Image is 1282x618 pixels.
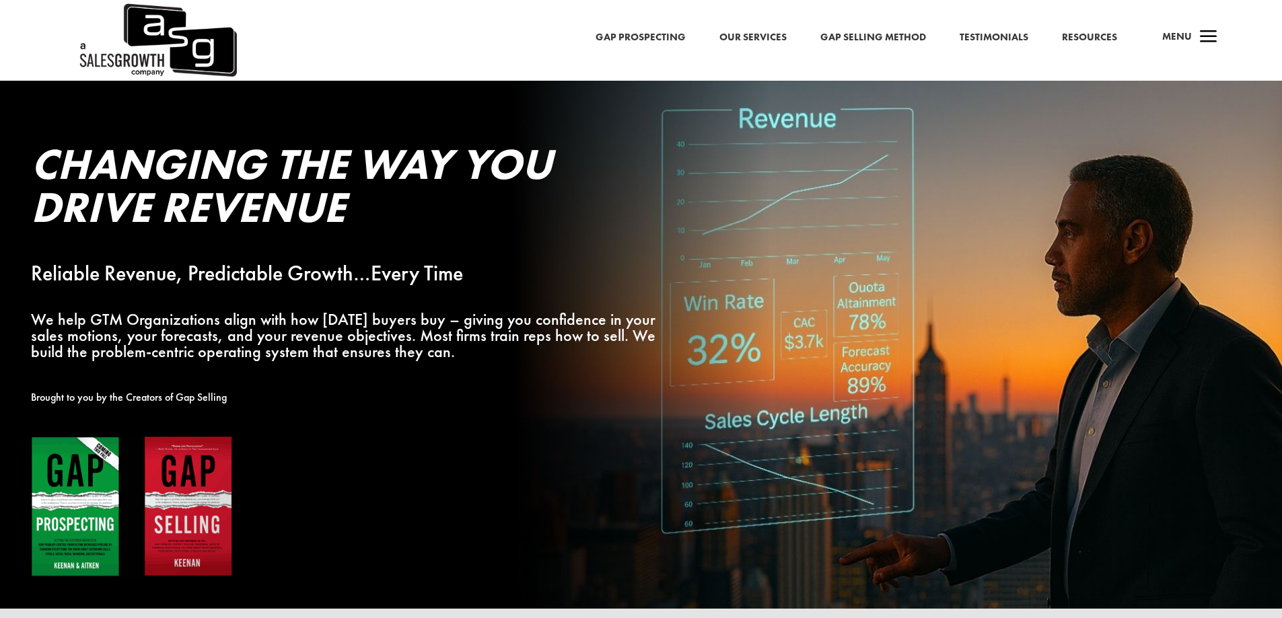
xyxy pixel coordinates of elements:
[1195,24,1222,51] span: a
[596,29,686,46] a: Gap Prospecting
[1162,30,1192,43] span: Menu
[820,29,926,46] a: Gap Selling Method
[31,436,233,578] img: Gap Books
[719,29,787,46] a: Our Services
[960,29,1028,46] a: Testimonials
[31,143,662,235] h2: Changing the Way You Drive Revenue
[31,311,662,359] p: We help GTM Organizations align with how [DATE] buyers buy – giving you confidence in your sales ...
[31,389,662,405] p: Brought to you by the Creators of Gap Selling
[31,266,662,282] p: Reliable Revenue, Predictable Growth…Every Time
[1062,29,1117,46] a: Resources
